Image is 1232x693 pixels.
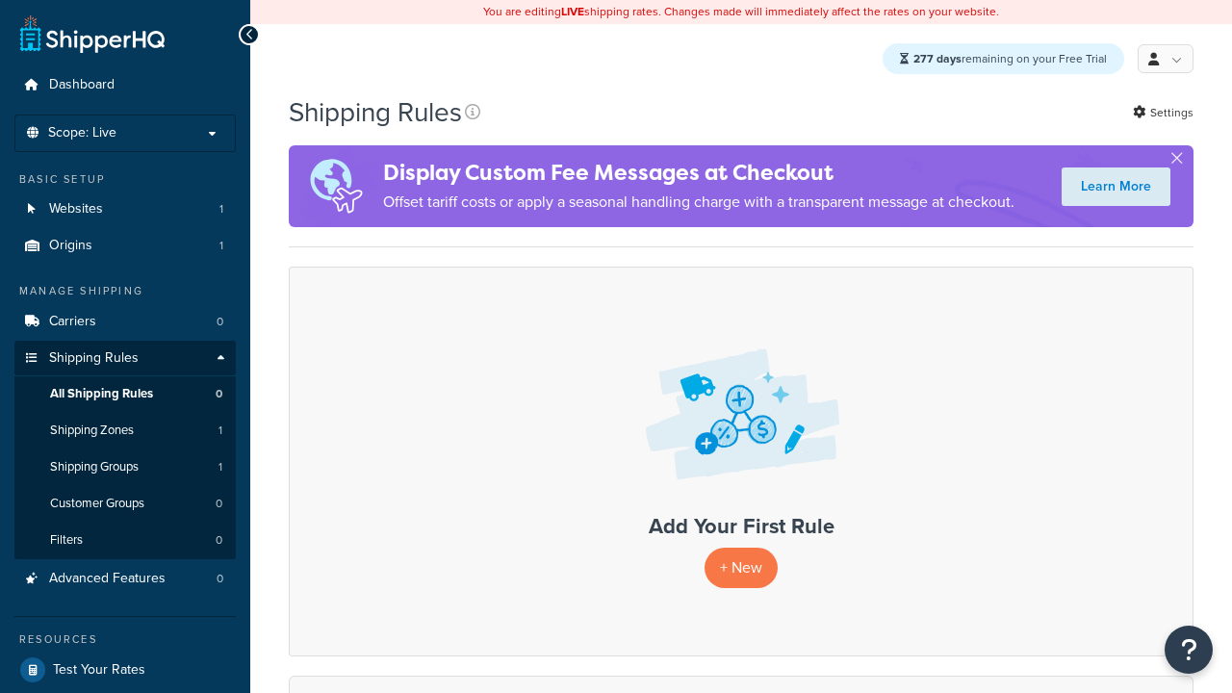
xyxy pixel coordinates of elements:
[14,341,236,376] a: Shipping Rules
[53,662,145,679] span: Test Your Rates
[14,228,236,264] li: Origins
[49,77,115,93] span: Dashboard
[14,376,236,412] a: All Shipping Rules 0
[14,486,236,522] li: Customer Groups
[218,423,222,439] span: 1
[20,14,165,53] a: ShipperHQ Home
[14,341,236,560] li: Shipping Rules
[14,67,236,103] a: Dashboard
[705,548,778,587] p: + New
[14,192,236,227] a: Websites 1
[50,459,139,475] span: Shipping Groups
[289,145,383,227] img: duties-banner-06bc72dcb5fe05cb3f9472aba00be2ae8eb53ab6f0d8bb03d382ba314ac3c341.png
[217,571,223,587] span: 0
[1165,626,1213,674] button: Open Resource Center
[14,561,236,597] a: Advanced Features 0
[14,523,236,558] a: Filters 0
[14,653,236,687] a: Test Your Rates
[1062,167,1170,206] a: Learn More
[218,459,222,475] span: 1
[14,486,236,522] a: Customer Groups 0
[561,3,584,20] b: LIVE
[14,631,236,648] div: Resources
[14,376,236,412] li: All Shipping Rules
[216,496,222,512] span: 0
[883,43,1124,74] div: remaining on your Free Trial
[14,283,236,299] div: Manage Shipping
[14,413,236,449] li: Shipping Zones
[50,423,134,439] span: Shipping Zones
[14,523,236,558] li: Filters
[14,228,236,264] a: Origins 1
[14,304,236,340] a: Carriers 0
[289,93,462,131] h1: Shipping Rules
[913,50,962,67] strong: 277 days
[50,496,144,512] span: Customer Groups
[49,571,166,587] span: Advanced Features
[14,449,236,485] a: Shipping Groups 1
[49,314,96,330] span: Carriers
[219,201,223,218] span: 1
[383,157,1014,189] h4: Display Custom Fee Messages at Checkout
[219,238,223,254] span: 1
[14,304,236,340] li: Carriers
[14,561,236,597] li: Advanced Features
[14,449,236,485] li: Shipping Groups
[49,238,92,254] span: Origins
[50,386,153,402] span: All Shipping Rules
[48,125,116,141] span: Scope: Live
[1133,99,1193,126] a: Settings
[50,532,83,549] span: Filters
[14,192,236,227] li: Websites
[309,515,1173,538] h3: Add Your First Rule
[216,532,222,549] span: 0
[383,189,1014,216] p: Offset tariff costs or apply a seasonal handling charge with a transparent message at checkout.
[49,350,139,367] span: Shipping Rules
[14,413,236,449] a: Shipping Zones 1
[217,314,223,330] span: 0
[14,171,236,188] div: Basic Setup
[216,386,222,402] span: 0
[49,201,103,218] span: Websites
